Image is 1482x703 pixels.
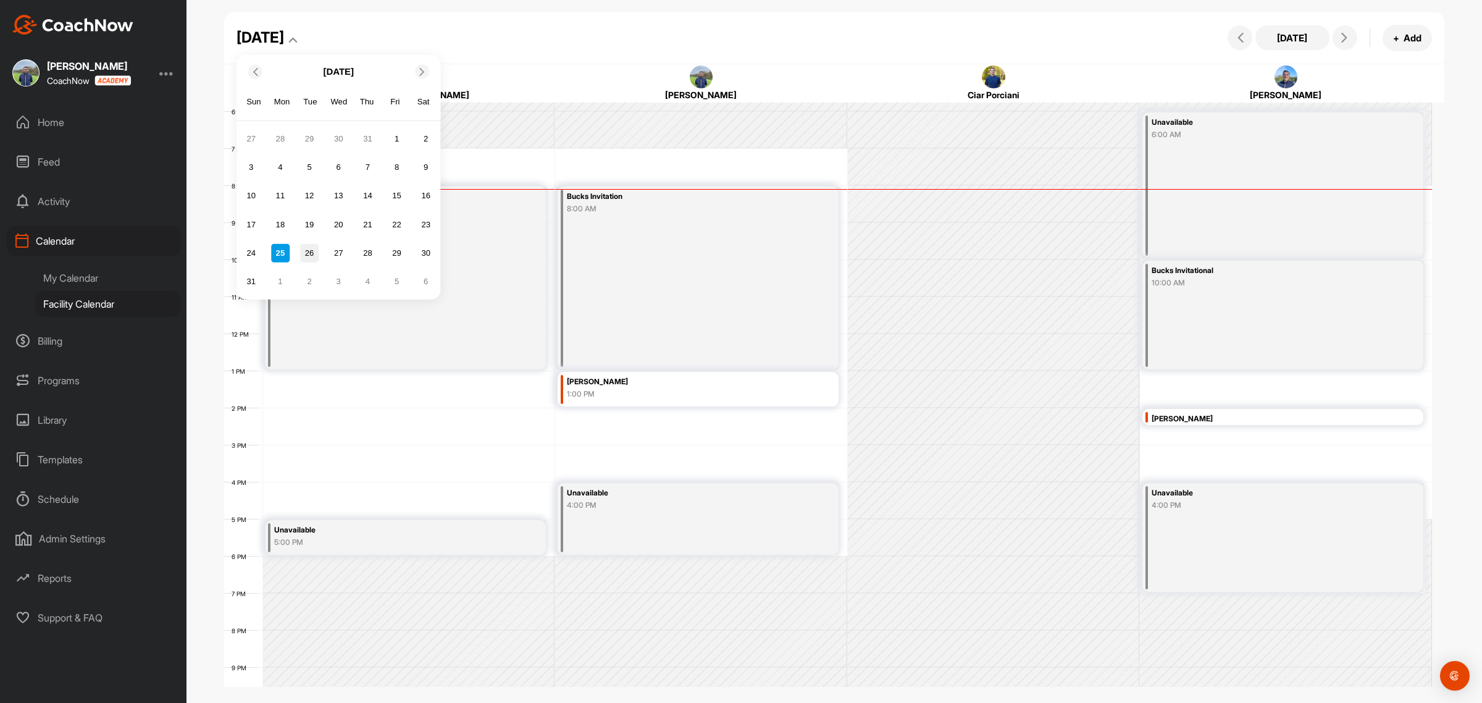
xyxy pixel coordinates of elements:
[329,158,348,177] div: Choose Wednesday, August 6th, 2025
[7,405,181,436] div: Library
[271,215,290,234] div: Choose Monday, August 18th, 2025
[329,243,348,262] div: Choose Wednesday, August 27th, 2025
[7,107,181,138] div: Home
[388,129,406,148] div: Choose Friday, August 1st, 2025
[329,129,348,148] div: Choose Wednesday, July 30th, 2025
[1255,25,1329,50] button: [DATE]
[7,563,181,594] div: Reports
[323,64,354,78] p: [DATE]
[237,27,284,49] div: [DATE]
[35,265,181,291] div: My Calendar
[271,187,290,205] div: Choose Monday, August 11th, 2025
[1152,264,1372,278] div: Bucks Invitational
[274,94,290,110] div: Mon
[271,243,290,262] div: Choose Monday, August 25th, 2025
[567,190,787,204] div: Bucks Invitation
[388,215,406,234] div: Choose Friday, August 22nd, 2025
[388,243,406,262] div: Choose Friday, August 29th, 2025
[7,146,181,177] div: Feed
[271,158,290,177] div: Choose Monday, August 4th, 2025
[417,243,435,262] div: Choose Saturday, August 30th, 2025
[567,486,787,500] div: Unavailable
[7,602,181,633] div: Support & FAQ
[7,365,181,396] div: Programs
[1152,486,1372,500] div: Unavailable
[246,94,262,110] div: Sun
[417,187,435,205] div: Choose Saturday, August 16th, 2025
[242,187,261,205] div: Choose Sunday, August 10th, 2025
[358,243,377,262] div: Choose Thursday, August 28th, 2025
[274,537,495,548] div: 5:00 PM
[1275,65,1298,89] img: square_909ed3242d261a915dd01046af216775.jpg
[300,158,319,177] div: Choose Tuesday, August 5th, 2025
[224,590,258,597] div: 7 PM
[358,215,377,234] div: Choose Thursday, August 21st, 2025
[387,94,403,110] div: Fri
[7,523,181,554] div: Admin Settings
[224,182,259,190] div: 8 AM
[224,442,259,449] div: 3 PM
[7,484,181,515] div: Schedule
[12,15,133,35] img: CoachNow
[274,523,495,537] div: Unavailable
[1393,32,1399,44] span: +
[358,187,377,205] div: Choose Thursday, August 14th, 2025
[567,389,787,400] div: 1:00 PM
[224,108,259,116] div: 6 AM
[47,75,131,86] div: CoachNow
[7,326,181,356] div: Billing
[224,553,259,560] div: 6 PM
[224,516,259,523] div: 5 PM
[35,291,181,317] div: Facility Calendar
[417,272,435,291] div: Choose Saturday, September 6th, 2025
[1383,25,1432,51] button: +Add
[358,129,377,148] div: Choose Thursday, July 31st, 2025
[242,129,261,148] div: Choose Sunday, July 27th, 2025
[224,293,261,301] div: 11 AM
[417,129,435,148] div: Choose Saturday, August 2nd, 2025
[871,88,1116,101] div: Ciar Porciani
[94,75,131,86] img: CoachNow acadmey
[567,500,787,511] div: 4:00 PM
[224,368,257,375] div: 1 PM
[1152,412,1372,426] div: [PERSON_NAME]
[242,243,261,262] div: Choose Sunday, August 24th, 2025
[224,627,259,634] div: 8 PM
[417,215,435,234] div: Choose Saturday, August 23rd, 2025
[358,272,377,291] div: Choose Thursday, September 4th, 2025
[300,187,319,205] div: Choose Tuesday, August 12th, 2025
[242,215,261,234] div: Choose Sunday, August 17th, 2025
[47,61,131,71] div: [PERSON_NAME]
[224,479,259,486] div: 4 PM
[242,272,261,291] div: Choose Sunday, August 31st, 2025
[1152,116,1372,130] div: Unavailable
[300,129,319,148] div: Choose Tuesday, July 29th, 2025
[1152,129,1372,140] div: 6:00 AM
[1152,500,1372,511] div: 4:00 PM
[359,94,375,110] div: Thu
[300,272,319,291] div: Choose Tuesday, September 2nd, 2025
[12,59,40,86] img: square_e7f01a7cdd3d5cba7fa3832a10add056.jpg
[224,330,261,338] div: 12 PM
[224,219,259,227] div: 9 AM
[982,65,1005,89] img: square_b4d54992daa58f12b60bc3814c733fd4.jpg
[7,444,181,475] div: Templates
[303,94,319,110] div: Tue
[567,203,787,214] div: 8:00 AM
[300,243,319,262] div: Choose Tuesday, August 26th, 2025
[330,94,346,110] div: Wed
[240,128,437,292] div: month 2025-08
[388,187,406,205] div: Choose Friday, August 15th, 2025
[1440,661,1470,691] div: Open Intercom Messenger
[271,272,290,291] div: Choose Monday, September 1st, 2025
[329,215,348,234] div: Choose Wednesday, August 20th, 2025
[416,94,432,110] div: Sat
[1164,88,1409,101] div: [PERSON_NAME]
[224,256,262,264] div: 10 AM
[224,145,259,153] div: 7 AM
[224,664,259,671] div: 9 PM
[567,375,787,389] div: [PERSON_NAME]
[7,186,181,217] div: Activity
[329,187,348,205] div: Choose Wednesday, August 13th, 2025
[388,272,406,291] div: Choose Friday, September 5th, 2025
